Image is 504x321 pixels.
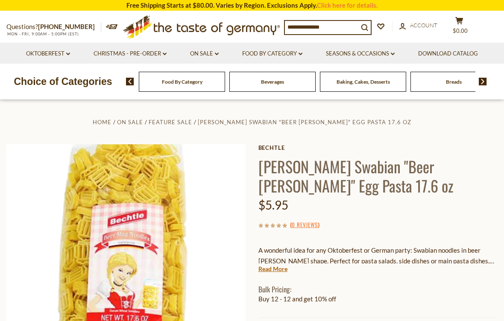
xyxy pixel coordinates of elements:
[26,49,70,58] a: Oktoberfest
[479,78,487,85] img: next arrow
[410,22,437,29] span: Account
[258,285,498,294] h1: Bulk Pricing:
[190,49,219,58] a: On Sale
[149,119,192,125] a: Feature Sale
[38,23,95,30] a: [PHONE_NUMBER]
[258,144,498,151] a: Bechtle
[6,21,101,32] p: Questions?
[446,79,462,85] a: Breads
[258,157,498,195] h1: [PERSON_NAME] Swabian "Beer [PERSON_NAME]" Egg Pasta 17.6 oz
[6,32,79,36] span: MON - FRI, 9:00AM - 5:00PM (EST)
[261,79,284,85] a: Beverages
[337,79,390,85] a: Baking, Cakes, Desserts
[242,49,302,58] a: Food By Category
[446,17,472,38] button: $0.00
[258,265,287,273] a: Read More
[93,119,111,125] a: Home
[162,79,202,85] a: Food By Category
[94,49,167,58] a: Christmas - PRE-ORDER
[399,21,437,30] a: Account
[126,78,134,85] img: previous arrow
[117,119,143,125] a: On Sale
[258,245,498,266] p: A wonderful idea for any Oktoberfest or German party: Swabian noodles in beer [PERSON_NAME] shape...
[290,220,319,229] span: ( )
[292,220,318,230] a: 0 Reviews
[317,1,378,9] a: Click here for details.
[453,27,468,34] span: $0.00
[418,49,478,58] a: Download Catalog
[198,119,411,125] a: [PERSON_NAME] Swabian "Beer [PERSON_NAME]" Egg Pasta 17.6 oz
[326,49,395,58] a: Seasons & Occasions
[258,294,498,304] li: Buy 12 - 12 and get 10% off
[258,198,288,212] span: $5.95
